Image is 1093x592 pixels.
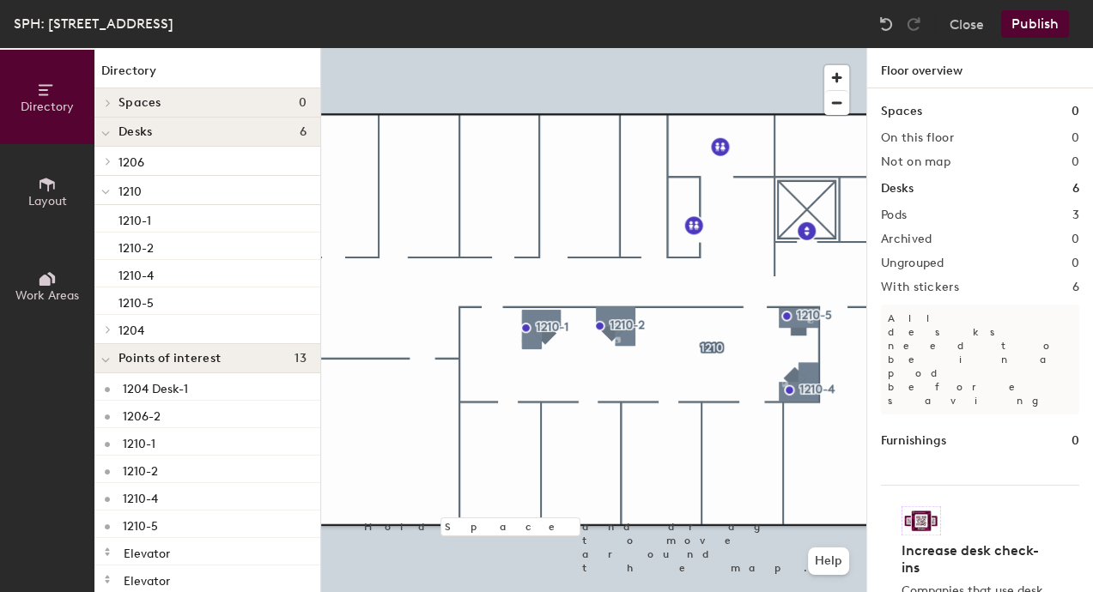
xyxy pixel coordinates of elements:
p: All desks need to be in a pod before saving [881,305,1079,414]
span: 1206 [118,155,144,170]
h2: 3 [1072,208,1079,222]
span: Work Areas [15,288,79,303]
h1: Desks [881,179,914,198]
h1: Directory [94,62,320,88]
p: 1210-1 [118,208,151,228]
span: Spaces [118,96,161,110]
span: 0 [299,96,307,110]
div: SPH: [STREET_ADDRESS] [14,13,173,34]
button: Publish [1001,10,1069,38]
p: 1210-4 [118,263,154,283]
span: Points of interest [118,352,221,365]
img: Redo [905,15,922,33]
p: 1206-2 [123,404,161,424]
span: 1210 [118,184,142,199]
p: 1210-4 [123,486,158,506]
h2: 0 [1072,233,1079,246]
h2: On this floor [881,131,954,145]
h1: 0 [1072,432,1079,450]
h1: Furnishings [881,432,946,450]
button: Help [808,547,849,575]
button: Close [950,10,984,38]
img: Undo [877,15,895,33]
h1: Floor overview [867,48,1093,88]
span: 6 [300,125,307,139]
p: 1210-1 [123,432,155,451]
p: 1210-5 [123,514,158,534]
p: 1204 Desk-1 [123,377,188,396]
h1: Spaces [881,102,922,121]
p: 1210-5 [118,291,154,311]
h2: 0 [1072,131,1079,145]
h4: Increase desk check-ins [902,542,1048,577]
h2: Pods [881,208,907,222]
span: Desks [118,125,152,139]
p: Elevator [124,569,170,589]
h2: Ungrouped [881,257,944,270]
span: 13 [295,352,307,365]
h2: Not on map [881,155,950,169]
h1: 0 [1072,102,1079,121]
p: Elevator [124,541,170,561]
h2: With stickers [881,281,959,294]
p: 1210-2 [118,236,154,256]
h2: 0 [1072,155,1079,169]
h2: Archived [881,233,932,246]
span: Layout [28,194,67,208]
h1: 6 [1072,179,1079,198]
h2: 6 [1072,281,1079,294]
h2: 0 [1072,257,1079,270]
span: Directory [21,100,74,114]
p: 1210-2 [123,459,158,479]
span: 1204 [118,323,144,338]
img: Sticker logo [902,506,941,535]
